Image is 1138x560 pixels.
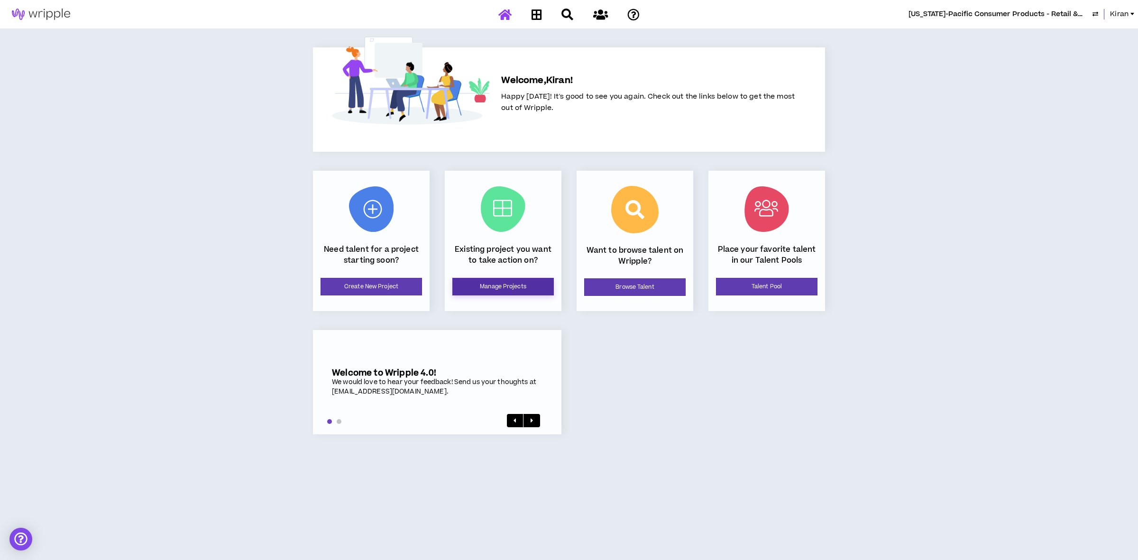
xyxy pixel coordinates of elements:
img: New Project [349,186,394,232]
span: Georgia-Pacific Consumer Products - Retail & Pro [909,9,1089,19]
p: Need talent for a project starting soon? [321,244,422,266]
h5: Welcome, Kiran ! [501,74,795,87]
button: [US_STATE]-Pacific Consumer Products - Retail & Pro [909,9,1098,19]
div: Open Intercom Messenger [9,528,32,551]
p: Existing project you want to take action on? [452,244,554,266]
span: Happy [DATE]! It's good to see you again. Check out the links below to get the most out of Wripple. [501,92,795,113]
h5: Welcome to Wripple 4.0! [332,368,542,378]
a: Create New Project [321,278,422,295]
a: Manage Projects [452,278,554,295]
img: Current Projects [481,186,525,232]
a: Browse Talent [584,278,686,296]
p: Place your favorite talent in our Talent Pools [716,244,817,266]
p: Want to browse talent on Wripple? [584,245,686,266]
span: Kiran [1110,9,1129,19]
img: Talent Pool [744,186,789,232]
div: We would love to hear your feedback! Send us your thoughts at [EMAIL_ADDRESS][DOMAIN_NAME]. [332,378,542,396]
a: Talent Pool [716,278,817,295]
